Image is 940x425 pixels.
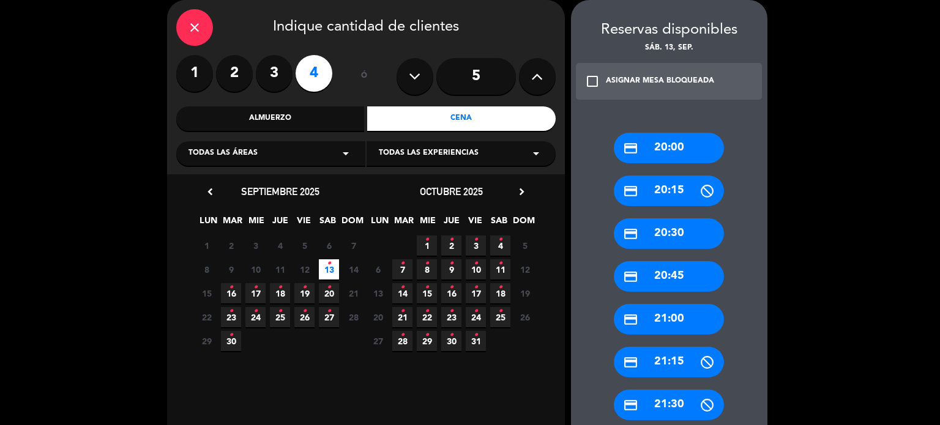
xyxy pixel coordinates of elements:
[176,55,213,92] label: 1
[221,283,241,303] span: 16
[614,176,724,206] div: 20:15
[318,213,338,234] span: SAB
[187,20,202,35] i: close
[425,278,429,297] i: •
[623,183,638,199] i: credit_card
[368,331,388,351] span: 27
[515,185,528,198] i: chevron_right
[425,325,429,345] i: •
[368,259,388,279] span: 6
[343,259,364,279] span: 14
[222,213,242,234] span: MAR
[474,254,478,273] i: •
[367,106,556,131] div: Cena
[449,301,453,321] i: •
[221,331,241,351] span: 30
[343,235,364,256] span: 7
[216,55,253,92] label: 2
[176,9,556,46] div: Indique cantidad de clientes
[302,301,307,321] i: •
[417,235,437,256] span: 1
[241,185,319,198] span: septiembre 2025
[392,259,412,279] span: 7
[466,331,486,351] span: 31
[585,74,600,89] i: check_box_outline_blank
[498,301,502,321] i: •
[623,397,638,413] i: credit_card
[229,325,233,345] i: •
[392,283,412,303] span: 14
[327,254,331,273] i: •
[490,283,510,303] span: 18
[319,259,339,279] span: 13
[256,55,293,92] label: 3
[368,307,388,327] span: 20
[270,307,290,327] span: 25
[614,347,724,377] div: 21:15
[490,235,510,256] span: 4
[196,235,217,256] span: 1
[441,283,461,303] span: 16
[515,259,535,279] span: 12
[474,230,478,249] i: •
[229,278,233,297] i: •
[400,254,405,273] i: •
[449,254,453,273] i: •
[343,283,364,303] span: 21
[245,283,266,303] span: 17
[465,213,485,234] span: VIE
[204,185,217,198] i: chevron_left
[623,269,638,284] i: credit_card
[529,146,543,161] i: arrow_drop_down
[270,235,290,256] span: 4
[441,259,461,279] span: 9
[623,312,638,327] i: credit_card
[441,331,461,351] span: 30
[425,301,429,321] i: •
[441,235,461,256] span: 2
[420,185,483,198] span: octubre 2025
[270,213,290,234] span: JUE
[253,301,258,321] i: •
[345,55,384,98] div: ó
[294,235,315,256] span: 5
[425,254,429,273] i: •
[489,213,509,234] span: SAB
[294,283,315,303] span: 19
[400,278,405,297] i: •
[196,307,217,327] span: 22
[302,278,307,297] i: •
[474,278,478,297] i: •
[466,307,486,327] span: 24
[449,325,453,345] i: •
[394,213,414,234] span: MAR
[245,307,266,327] span: 24
[294,259,315,279] span: 12
[417,331,437,351] span: 29
[417,283,437,303] span: 15
[498,254,502,273] i: •
[188,147,258,160] span: Todas las áreas
[425,230,429,249] i: •
[474,301,478,321] i: •
[614,133,724,163] div: 20:00
[341,213,362,234] span: DOM
[246,213,266,234] span: MIE
[196,331,217,351] span: 29
[490,307,510,327] span: 25
[623,226,638,242] i: credit_card
[498,278,502,297] i: •
[515,307,535,327] span: 26
[441,307,461,327] span: 23
[623,141,638,156] i: credit_card
[278,278,282,297] i: •
[245,235,266,256] span: 3
[196,259,217,279] span: 8
[343,307,364,327] span: 28
[270,259,290,279] span: 11
[571,42,767,54] div: sáb. 13, sep.
[466,283,486,303] span: 17
[623,355,638,370] i: credit_card
[327,301,331,321] i: •
[417,259,437,279] span: 8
